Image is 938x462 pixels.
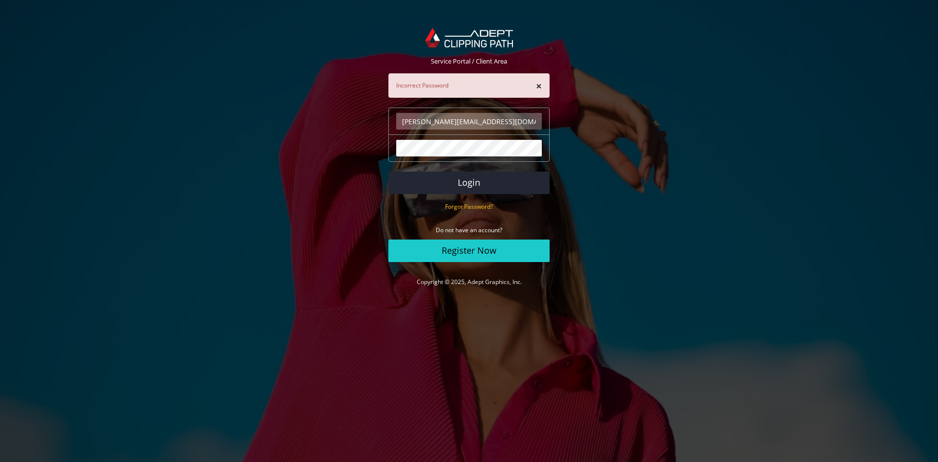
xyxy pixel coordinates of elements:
a: Register Now [388,240,550,262]
img: Adept Graphics [425,28,512,47]
small: Do not have an account? [436,226,502,234]
a: Forgot Password? [445,202,493,211]
button: × [536,81,542,91]
input: Email Address [396,113,542,130]
div: Incorrect Password [388,73,550,98]
span: Service Portal / Client Area [431,57,507,66]
a: Copyright © 2025, Adept Graphics, Inc. [417,278,522,286]
button: Login [388,172,550,194]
